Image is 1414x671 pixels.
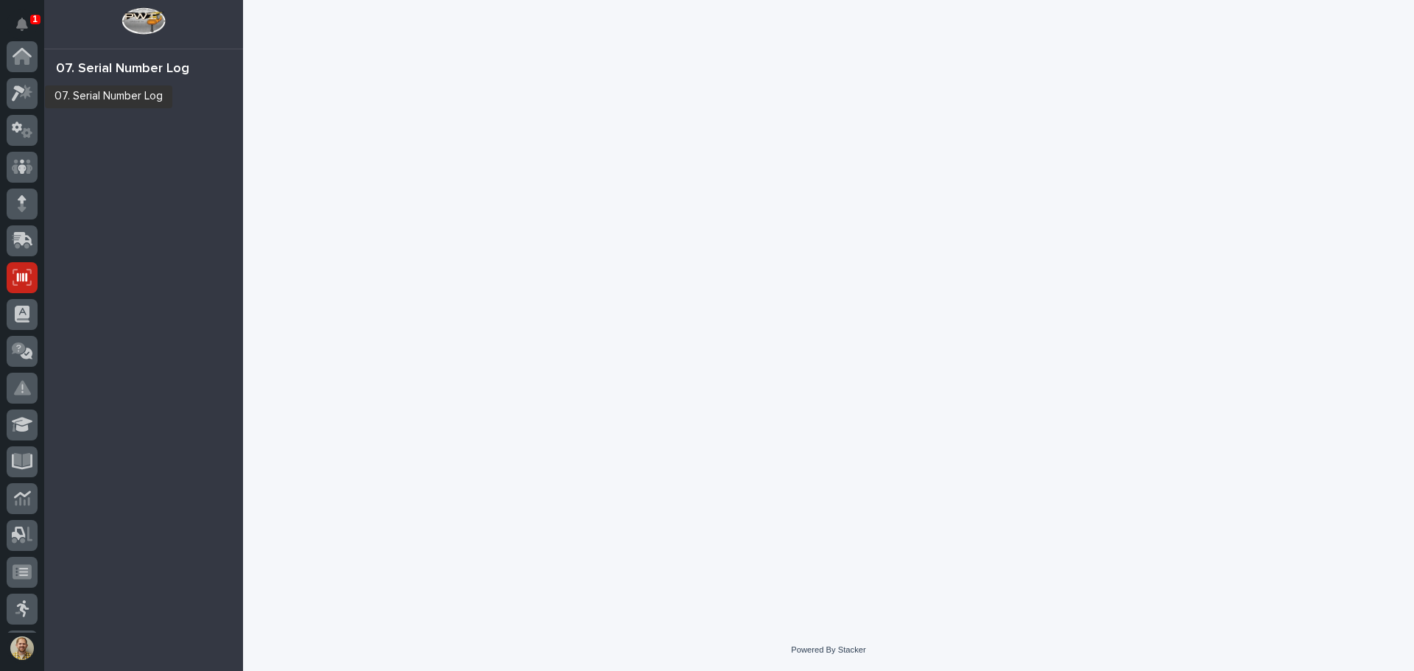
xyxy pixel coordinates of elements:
button: users-avatar [7,633,38,664]
p: 1 [32,14,38,24]
img: Workspace Logo [122,7,165,35]
button: Notifications [7,9,38,40]
a: Powered By Stacker [791,645,865,654]
div: Notifications1 [18,18,38,41]
div: 07. Serial Number Log [56,61,189,77]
